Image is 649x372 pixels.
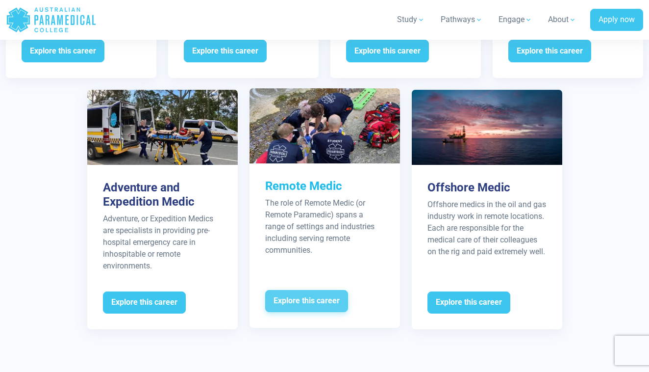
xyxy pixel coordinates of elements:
span: Explore this career [22,40,104,62]
span: Explore this career [508,40,591,62]
a: Adventure and Expedition Medic Adventure, or Expedition Medics are specialists in providing pre-h... [87,90,238,330]
h3: Offshore Medic [427,181,547,195]
span: Explore this career [265,290,348,313]
div: Offshore medics in the oil and gas industry work in remote locations. Each are responsible for th... [427,199,547,258]
a: Offshore Medic Offshore medics in the oil and gas industry work in remote locations. Each are res... [412,90,562,330]
a: Remote Medic The role of Remote Medic (or Remote Paramedic) spans a range of settings and industr... [250,88,400,328]
div: Adventure, or Expedition Medics are specialists in providing pre-hospital emergency care in inhos... [103,213,222,272]
a: Pathways [435,6,489,33]
a: Apply now [590,9,643,31]
a: Engage [493,6,538,33]
a: Study [391,6,431,33]
span: Explore this career [103,292,186,314]
span: Explore this career [184,40,267,62]
span: Explore this career [427,292,510,314]
h3: Adventure and Expedition Medic [103,181,222,209]
img: Adventure and Expedition Medic [87,90,238,165]
a: Australian Paramedical College [6,4,97,36]
img: Offshore Medic [412,90,562,165]
div: The role of Remote Medic (or Remote Paramedic) spans a range of settings and industries including... [265,197,384,256]
h3: Remote Medic [265,179,384,193]
a: About [542,6,582,33]
img: Remote Medic [250,88,400,164]
span: Explore this career [346,40,429,62]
